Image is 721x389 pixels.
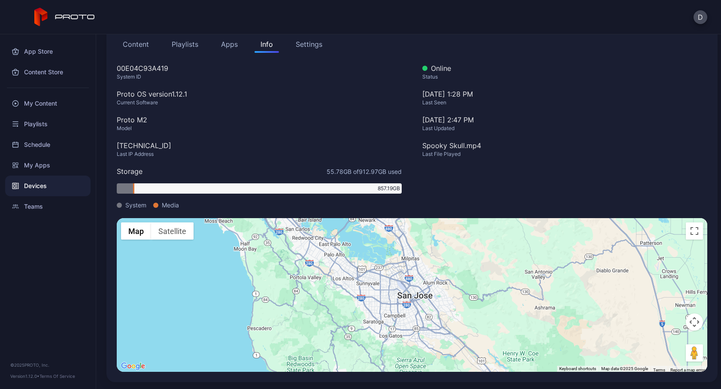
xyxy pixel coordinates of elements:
[261,39,273,49] div: Info
[117,140,402,151] div: [TECHNICAL_ID]
[378,185,400,192] span: 857.19 GB
[422,73,707,80] div: Status
[327,167,402,176] span: 55.78 GB of 912.97 GB used
[5,93,91,114] a: My Content
[559,366,596,372] button: Keyboard shortcuts
[653,368,665,372] a: Terms (opens in new tab)
[151,222,194,240] button: Show satellite imagery
[422,63,707,73] div: Online
[254,36,279,53] button: Info
[39,374,75,379] a: Terms Of Service
[117,99,402,106] div: Current Software
[117,115,402,125] div: Proto M2
[119,361,147,372] img: Google
[117,151,402,158] div: Last IP Address
[290,36,328,53] button: Settings
[117,166,142,176] div: Storage
[5,196,91,217] a: Teams
[5,114,91,134] a: Playlists
[5,134,91,155] a: Schedule
[601,366,648,371] span: Map data ©2025 Google
[686,313,703,331] button: Map camera controls
[422,89,707,115] div: [DATE] 1:28 PM
[166,36,204,53] button: Playlists
[10,362,85,368] div: © 2025 PROTO, Inc.
[10,374,39,379] span: Version 1.12.0 •
[117,89,402,99] div: Proto OS version 1.12.1
[686,222,703,240] button: Toggle fullscreen view
[686,344,703,362] button: Drag Pegman onto the map to open Street View
[5,176,91,196] a: Devices
[119,361,147,372] a: Open this area in Google Maps (opens a new window)
[670,368,705,372] a: Report a map error
[5,41,91,62] a: App Store
[422,125,707,132] div: Last Updated
[162,201,179,210] span: Media
[125,201,146,210] span: System
[296,39,322,49] div: Settings
[5,62,91,82] a: Content Store
[121,222,151,240] button: Show street map
[117,63,402,73] div: 00E04C93A419
[215,36,244,53] button: Apps
[422,140,707,151] div: Spooky Skull.mp4
[694,10,707,24] button: D
[117,73,402,80] div: System ID
[117,125,402,132] div: Model
[422,99,707,106] div: Last Seen
[117,36,155,53] button: Content
[5,155,91,176] a: My Apps
[422,151,707,158] div: Last File Played
[422,115,707,125] div: [DATE] 2:47 PM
